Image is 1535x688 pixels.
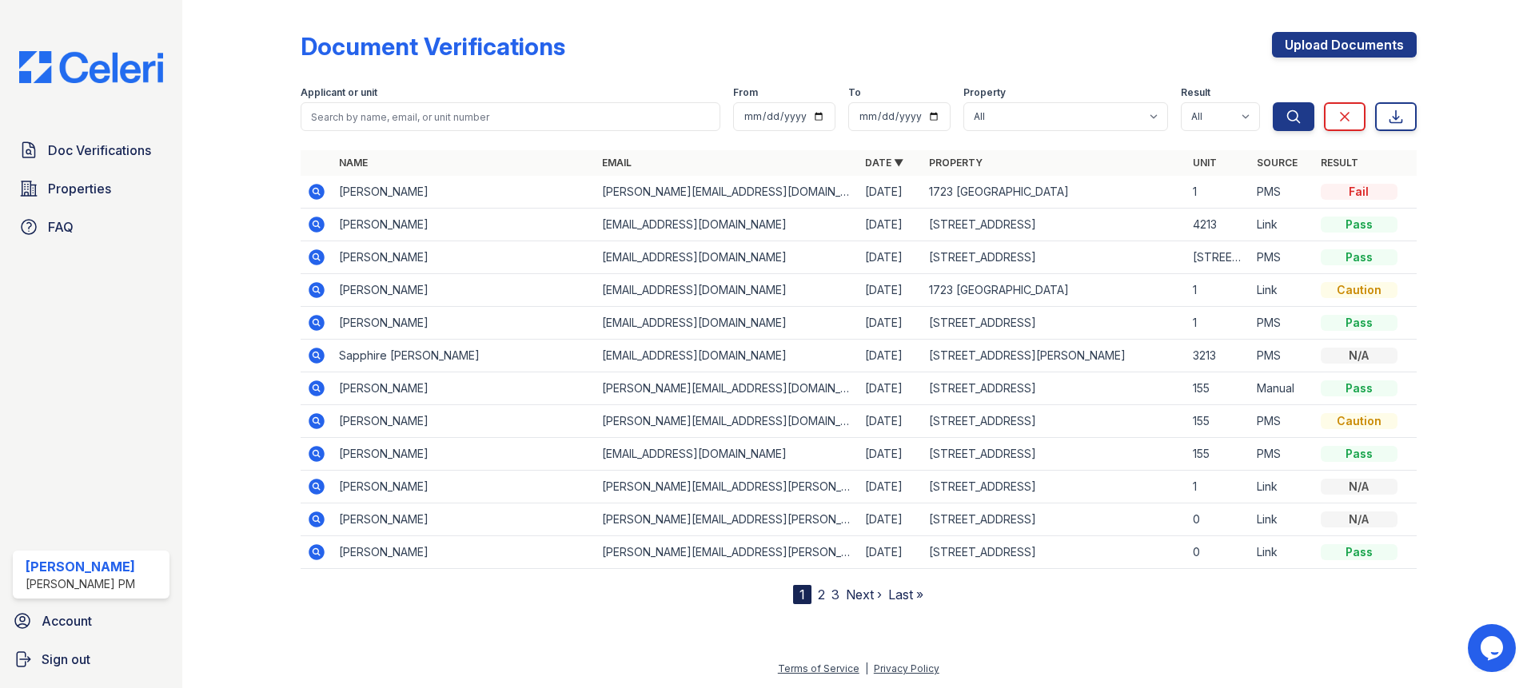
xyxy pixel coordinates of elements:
[48,141,151,160] span: Doc Verifications
[865,157,903,169] a: Date ▼
[1250,372,1314,405] td: Manual
[6,643,176,675] button: Sign out
[1250,209,1314,241] td: Link
[596,340,859,372] td: [EMAIL_ADDRESS][DOMAIN_NAME]
[596,405,859,438] td: [PERSON_NAME][EMAIL_ADDRESS][DOMAIN_NAME]
[333,503,596,536] td: [PERSON_NAME]
[333,340,596,372] td: Sapphire [PERSON_NAME]
[333,241,596,274] td: [PERSON_NAME]
[333,209,596,241] td: [PERSON_NAME]
[596,176,859,209] td: [PERSON_NAME][EMAIL_ADDRESS][DOMAIN_NAME]
[48,217,74,237] span: FAQ
[26,576,135,592] div: [PERSON_NAME] PM
[1186,176,1250,209] td: 1
[793,585,811,604] div: 1
[1181,86,1210,99] label: Result
[596,438,859,471] td: [EMAIL_ADDRESS][DOMAIN_NAME]
[1186,307,1250,340] td: 1
[1321,413,1397,429] div: Caution
[923,405,1186,438] td: [STREET_ADDRESS]
[333,372,596,405] td: [PERSON_NAME]
[1321,315,1397,331] div: Pass
[859,241,923,274] td: [DATE]
[1250,340,1314,372] td: PMS
[859,536,923,569] td: [DATE]
[859,176,923,209] td: [DATE]
[923,241,1186,274] td: [STREET_ADDRESS]
[301,32,565,61] div: Document Verifications
[859,340,923,372] td: [DATE]
[333,536,596,569] td: [PERSON_NAME]
[923,274,1186,307] td: 1723 [GEOGRAPHIC_DATA]
[1321,511,1397,527] div: N/A
[1321,217,1397,233] div: Pass
[859,209,923,241] td: [DATE]
[1250,536,1314,569] td: Link
[13,173,169,205] a: Properties
[1186,536,1250,569] td: 0
[1250,241,1314,274] td: PMS
[963,86,1006,99] label: Property
[1186,274,1250,307] td: 1
[923,307,1186,340] td: [STREET_ADDRESS]
[1321,184,1397,200] div: Fail
[602,157,632,169] a: Email
[333,176,596,209] td: [PERSON_NAME]
[596,471,859,503] td: [PERSON_NAME][EMAIL_ADDRESS][PERSON_NAME][DOMAIN_NAME]
[596,372,859,405] td: [PERSON_NAME][EMAIL_ADDRESS][DOMAIN_NAME]
[26,557,135,576] div: [PERSON_NAME]
[1321,282,1397,298] div: Caution
[1321,544,1397,560] div: Pass
[1193,157,1217,169] a: Unit
[1321,380,1397,396] div: Pass
[333,307,596,340] td: [PERSON_NAME]
[1186,209,1250,241] td: 4213
[1186,340,1250,372] td: 3213
[923,340,1186,372] td: [STREET_ADDRESS][PERSON_NAME]
[6,51,176,83] img: CE_Logo_Blue-a8612792a0a2168367f1c8372b55b34899dd931a85d93a1a3d3e32e68fde9ad4.png
[923,209,1186,241] td: [STREET_ADDRESS]
[1272,32,1417,58] a: Upload Documents
[923,176,1186,209] td: 1723 [GEOGRAPHIC_DATA]
[859,503,923,536] td: [DATE]
[1250,405,1314,438] td: PMS
[596,274,859,307] td: [EMAIL_ADDRESS][DOMAIN_NAME]
[1321,446,1397,462] div: Pass
[1186,438,1250,471] td: 155
[596,209,859,241] td: [EMAIL_ADDRESS][DOMAIN_NAME]
[923,503,1186,536] td: [STREET_ADDRESS]
[1250,438,1314,471] td: PMS
[888,587,923,602] a: Last »
[865,662,868,674] div: |
[48,179,111,198] span: Properties
[1257,157,1298,169] a: Source
[1186,241,1250,274] td: [STREET_ADDRESS]
[596,503,859,536] td: [PERSON_NAME][EMAIL_ADDRESS][PERSON_NAME][DOMAIN_NAME]
[42,611,92,630] span: Account
[923,438,1186,471] td: [STREET_ADDRESS]
[831,587,839,602] a: 3
[929,157,983,169] a: Property
[1321,249,1397,265] div: Pass
[859,274,923,307] td: [DATE]
[301,102,720,131] input: Search by name, email, or unit number
[1250,176,1314,209] td: PMS
[333,405,596,438] td: [PERSON_NAME]
[596,241,859,274] td: [EMAIL_ADDRESS][DOMAIN_NAME]
[859,405,923,438] td: [DATE]
[339,157,368,169] a: Name
[333,438,596,471] td: [PERSON_NAME]
[1468,624,1519,672] iframe: chat widget
[859,438,923,471] td: [DATE]
[1186,405,1250,438] td: 155
[1250,503,1314,536] td: Link
[42,650,90,669] span: Sign out
[846,587,882,602] a: Next ›
[1250,274,1314,307] td: Link
[859,372,923,405] td: [DATE]
[859,471,923,503] td: [DATE]
[923,536,1186,569] td: [STREET_ADDRESS]
[818,587,825,602] a: 2
[733,86,758,99] label: From
[778,662,859,674] a: Terms of Service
